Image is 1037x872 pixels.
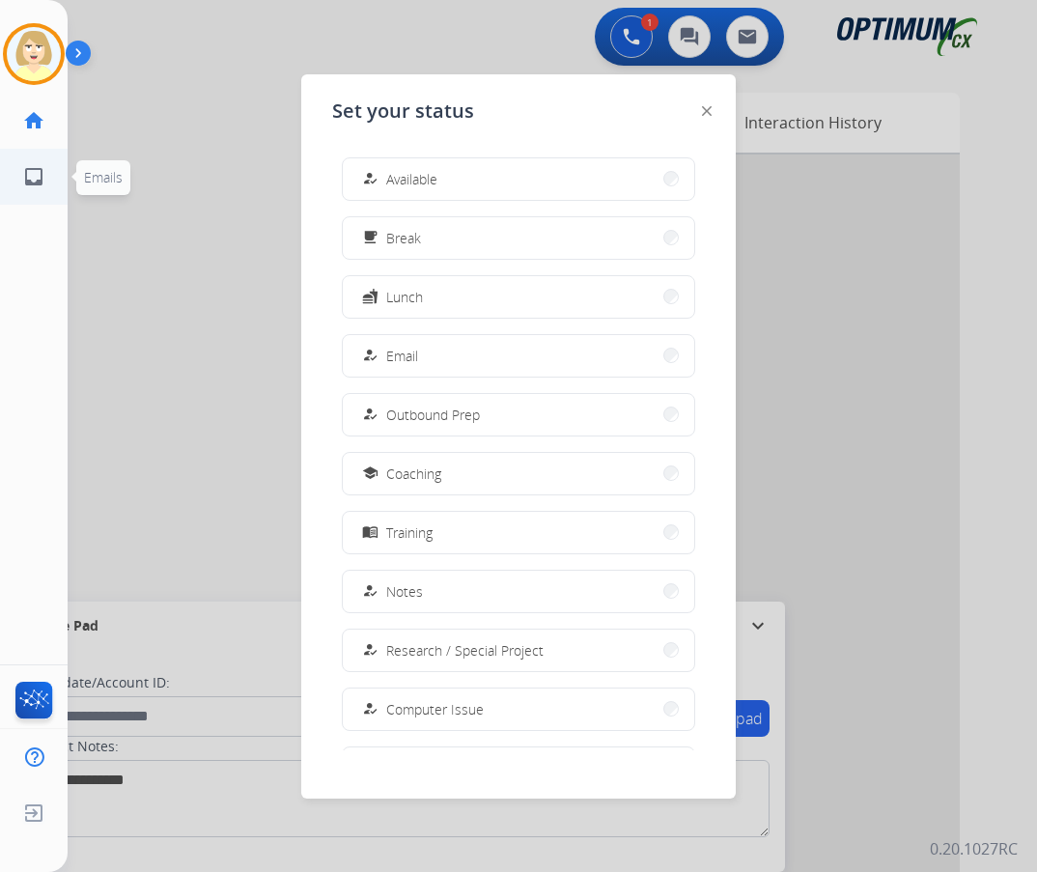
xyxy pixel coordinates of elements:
mat-icon: how_to_reg [362,407,378,423]
span: Break [386,228,421,248]
button: Email [343,335,694,377]
mat-icon: home [22,109,45,132]
mat-icon: school [362,465,378,482]
button: Notes [343,571,694,612]
span: Coaching [386,464,441,484]
button: Available [343,158,694,200]
mat-icon: inbox [22,165,45,188]
button: Break [343,217,694,259]
span: Emails [84,168,123,186]
img: avatar [7,27,61,81]
span: Lunch [386,287,423,307]
mat-icon: how_to_reg [362,348,378,364]
span: Research / Special Project [386,640,544,661]
mat-icon: how_to_reg [362,701,378,717]
button: Coaching [343,453,694,494]
mat-icon: how_to_reg [362,583,378,600]
button: Lunch [343,276,694,318]
mat-icon: fastfood [362,289,378,305]
button: Research / Special Project [343,630,694,671]
span: Computer Issue [386,699,484,719]
button: Computer Issue [343,689,694,730]
span: Notes [386,581,423,602]
mat-icon: menu_book [362,524,378,541]
mat-icon: how_to_reg [362,642,378,659]
mat-icon: free_breakfast [362,230,378,246]
span: Set your status [332,98,474,125]
p: 0.20.1027RC [930,837,1018,860]
span: Training [386,522,433,543]
mat-icon: how_to_reg [362,171,378,187]
span: Available [386,169,437,189]
span: Outbound Prep [386,405,480,425]
img: close-button [702,106,712,116]
button: Training [343,512,694,553]
button: Outbound Prep [343,394,694,436]
button: Internet Issue [343,747,694,789]
span: Email [386,346,418,366]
